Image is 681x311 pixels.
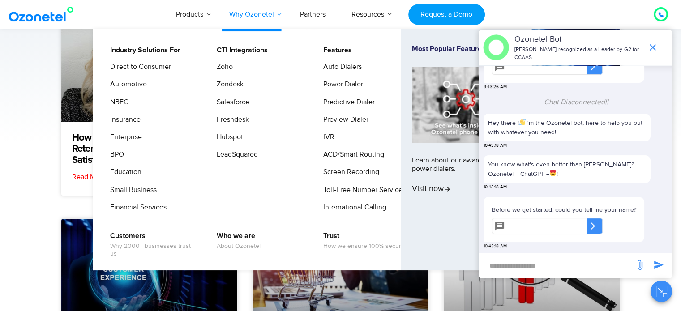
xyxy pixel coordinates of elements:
span: send message [631,256,649,274]
img: 😍 [550,170,556,176]
div: new-msg-input [483,258,630,274]
a: International Calling [317,202,388,213]
img: header [483,34,509,60]
p: You know what's even better than [PERSON_NAME]? Ozonetel + ChatGPT = ! [488,160,646,179]
p: Ozonetel Bot [514,34,643,46]
a: CustomersWhy 2000+ businesses trust us [104,230,200,259]
a: Financial Services [104,202,168,213]
a: TrustHow we ensure 100% security [317,230,409,251]
a: Power Dialer [317,79,364,90]
a: Toll-Free Number Services [317,184,407,196]
a: Small Business [104,184,158,196]
p: Hey there ! I'm the Ozonetel bot, here to help you out with whatever you need! [488,118,646,137]
a: Features [317,45,353,56]
span: Chat Disconnected!! [544,98,609,107]
p: [PERSON_NAME] recognized as a Leader by G2 for CCAAS [514,46,643,62]
span: end chat or minimize [644,38,662,56]
button: Close chat [651,281,672,302]
a: ACD/Smart Routing [317,149,385,160]
a: Freshdesk [211,114,250,125]
a: Request a Demo [408,4,485,25]
span: How we ensure 100% security [323,243,407,250]
a: Insurance [104,114,142,125]
a: Who we areAbout Ozonetel [211,230,262,251]
a: Zoho [211,61,234,72]
span: About Ozonetel [217,243,261,250]
a: Enterprise [104,132,143,143]
span: 9:43:26 AM [484,84,507,90]
a: LeadSquared [211,149,259,160]
a: Zendesk [211,79,245,90]
span: 10:43:18 AM [484,184,507,191]
span: 10:43:18 AM [484,243,507,250]
a: Preview Dialer [317,114,370,125]
span: Why 2000+ businesses trust us [110,243,198,258]
p: Before we get started, could you tell me your name? [492,205,636,214]
a: Hubspot [211,132,244,143]
span: Visit now [412,184,450,194]
a: Automotive [104,79,148,90]
img: phone-system-min.jpg [412,67,520,142]
a: Read more about How AI Aligns CX and EX to Improve Retention, Productivity, and Customer Satisfac... [72,171,112,182]
a: Industry Solutions For [104,45,182,56]
a: Direct to Consumer [104,61,172,72]
span: 10:43:18 AM [484,142,507,149]
span: send message [650,256,668,274]
a: Most Popular FeatureLearn about our award-winning power dialers.Visit now [412,45,520,255]
a: CTI Integrations [211,45,269,56]
img: 👋 [519,119,526,125]
a: Salesforce [211,97,251,108]
a: Screen Recording [317,166,381,178]
a: NBFC [104,97,130,108]
a: Auto Dialers [317,61,363,72]
a: How AI Aligns CX and EX to Improve Retention, Productivity, and Customer Satisfaction [72,132,237,166]
a: BPO [104,149,125,160]
a: Predictive Dialer [317,97,376,108]
a: Education [104,166,143,178]
a: IVR [317,132,336,143]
